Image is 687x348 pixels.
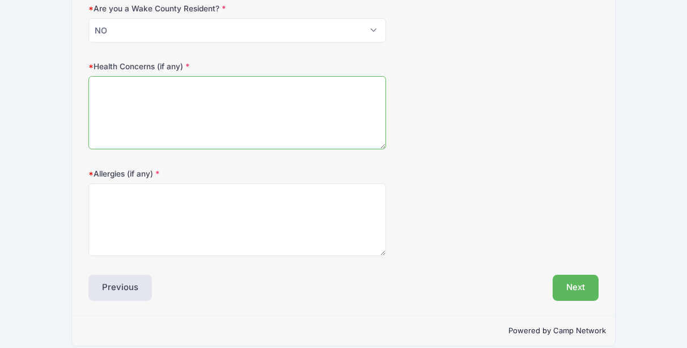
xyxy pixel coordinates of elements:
label: Health Concerns (if any) [88,61,258,72]
button: Next [553,275,599,301]
p: Powered by Camp Network [81,325,606,337]
button: Previous [88,275,152,301]
label: Allergies (if any) [88,168,258,179]
label: Are you a Wake County Resident? [88,3,258,14]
